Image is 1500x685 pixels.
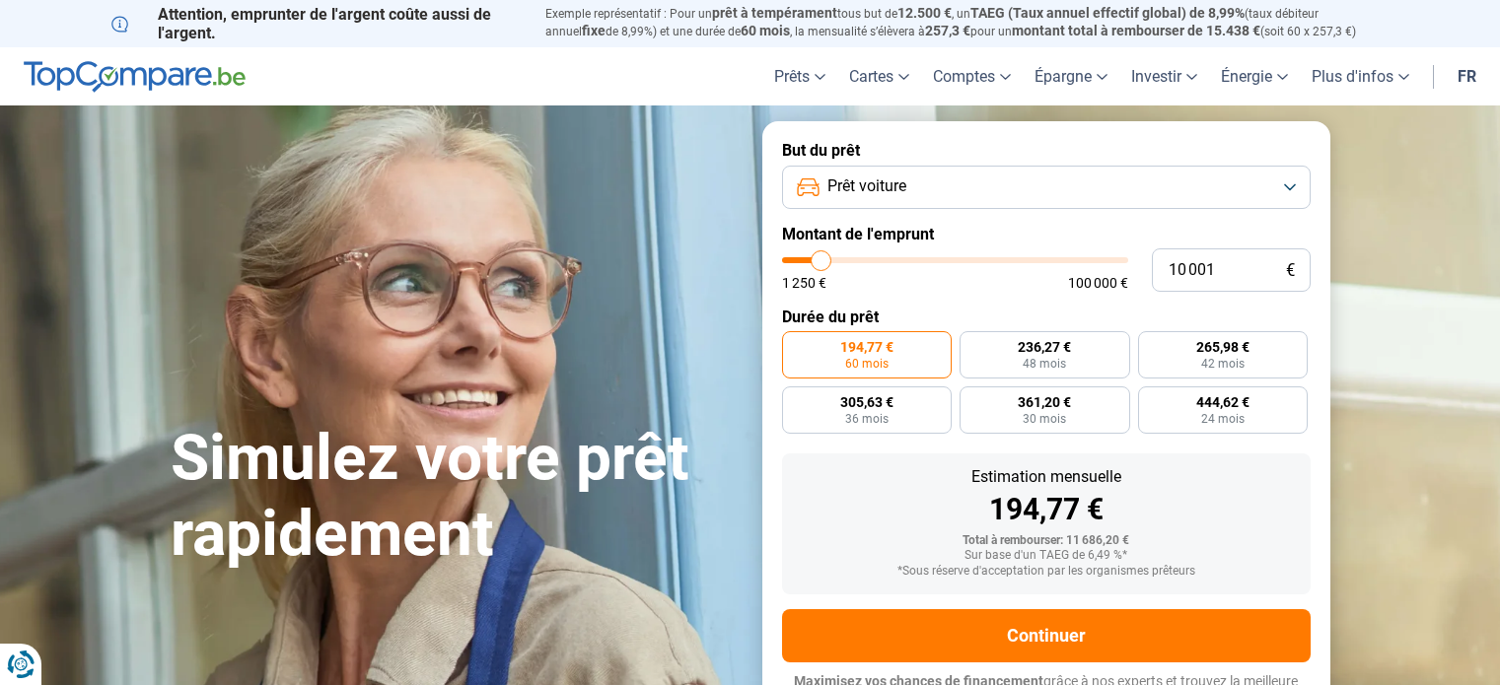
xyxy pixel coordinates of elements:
[798,565,1295,579] div: *Sous réserve d'acceptation par les organismes prêteurs
[845,358,889,370] span: 60 mois
[782,166,1311,209] button: Prêt voiture
[1201,358,1245,370] span: 42 mois
[845,413,889,425] span: 36 mois
[1196,340,1250,354] span: 265,98 €
[1023,413,1066,425] span: 30 mois
[1196,395,1250,409] span: 444,62 €
[925,23,970,38] span: 257,3 €
[1018,395,1071,409] span: 361,20 €
[1209,47,1300,105] a: Énergie
[798,495,1295,524] div: 194,77 €
[1286,262,1295,279] span: €
[1300,47,1421,105] a: Plus d'infos
[970,5,1245,21] span: TAEG (Taux annuel effectif global) de 8,99%
[1012,23,1260,38] span: montant total à rembourser de 15.438 €
[782,308,1311,326] label: Durée du prêt
[1201,413,1245,425] span: 24 mois
[762,47,837,105] a: Prêts
[1023,47,1119,105] a: Épargne
[782,609,1311,662] button: Continuer
[1018,340,1071,354] span: 236,27 €
[827,175,906,197] span: Prêt voiture
[545,5,1390,40] p: Exemple représentatif : Pour un tous but de , un (taux débiteur annuel de 8,99%) et une durée de ...
[1446,47,1488,105] a: fr
[782,225,1311,243] label: Montant de l'emprunt
[24,61,246,93] img: TopCompare
[582,23,606,38] span: fixe
[798,534,1295,548] div: Total à rembourser: 11 686,20 €
[798,549,1295,563] div: Sur base d'un TAEG de 6,49 %*
[782,276,826,290] span: 1 250 €
[840,395,893,409] span: 305,63 €
[1068,276,1128,290] span: 100 000 €
[171,421,739,573] h1: Simulez votre prêt rapidement
[1119,47,1209,105] a: Investir
[837,47,921,105] a: Cartes
[782,141,1311,160] label: But du prêt
[921,47,1023,105] a: Comptes
[1023,358,1066,370] span: 48 mois
[111,5,522,42] p: Attention, emprunter de l'argent coûte aussi de l'argent.
[741,23,790,38] span: 60 mois
[712,5,837,21] span: prêt à tempérament
[840,340,893,354] span: 194,77 €
[798,469,1295,485] div: Estimation mensuelle
[897,5,952,21] span: 12.500 €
